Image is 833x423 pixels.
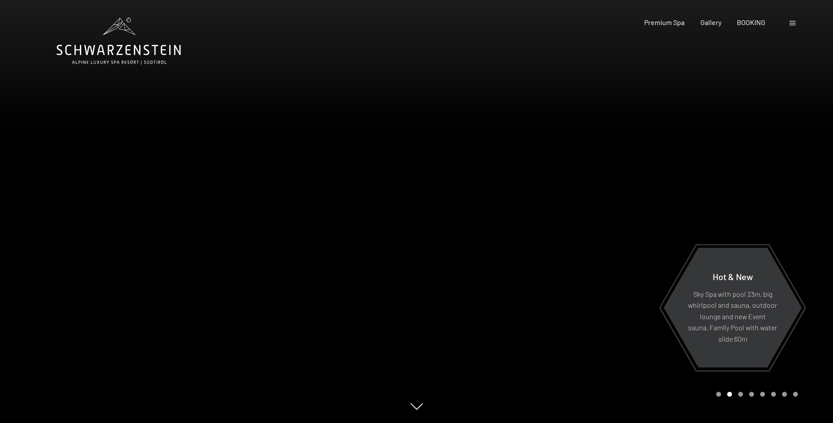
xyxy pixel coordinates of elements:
div: Carousel Page 8 [793,392,798,397]
a: Gallery [700,18,721,26]
a: BOOKING [737,18,765,26]
div: Carousel Page 6 [771,392,776,397]
p: Sky Spa with pool 23m, big whirlpool and sauna, outdoor lounge and new Event sauna, Family Pool w... [685,288,780,344]
div: Carousel Page 7 [782,392,787,397]
a: Hot & New Sky Spa with pool 23m, big whirlpool and sauna, outdoor lounge and new Event sauna, Fam... [663,247,802,368]
div: Carousel Pagination [713,392,798,397]
div: Carousel Page 5 [760,392,765,397]
div: Carousel Page 3 [738,392,743,397]
div: Carousel Page 4 [749,392,754,397]
div: Carousel Page 1 [716,392,721,397]
div: Carousel Page 2 (Current Slide) [727,392,732,397]
span: Hot & New [713,271,753,281]
a: Premium Spa [644,18,685,26]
